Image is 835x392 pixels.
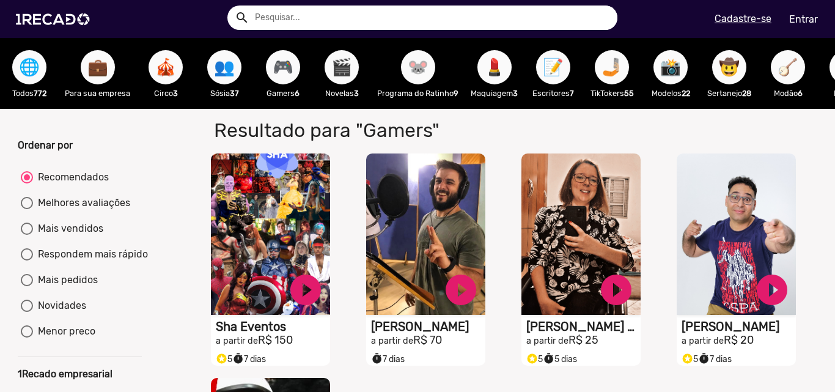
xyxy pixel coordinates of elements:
[570,89,574,98] b: 7
[408,50,429,84] span: 🐭
[230,89,239,98] b: 37
[33,196,130,210] div: Melhores avaliações
[33,247,148,262] div: Respondem mais rápido
[589,87,635,99] p: TikTokers
[543,353,554,364] small: timer
[318,87,365,99] p: Novelas
[12,50,46,84] button: 🌐
[260,87,306,99] p: Gamers
[371,319,485,334] h1: [PERSON_NAME]
[354,89,359,98] b: 3
[778,50,798,84] span: 🪕
[682,334,796,347] h2: R$ 20
[33,221,103,236] div: Mais vendidos
[142,87,189,99] p: Circo
[65,87,130,99] p: Para sua empresa
[526,334,641,347] h2: R$ 25
[232,350,244,364] i: timer
[698,350,710,364] i: timer
[484,50,505,84] span: 💄
[33,170,109,185] div: Recomendados
[232,354,266,364] span: 7 dias
[331,50,352,84] span: 🎬
[18,368,112,380] b: 1Recado empresarial
[598,272,635,308] a: play_circle_filled
[521,153,641,315] video: S1RECADO vídeos dedicados para fãs e empresas
[81,50,115,84] button: 💼
[371,336,413,346] small: a partir de
[325,50,359,84] button: 🎬
[682,89,690,98] b: 22
[754,272,790,308] a: play_circle_filled
[216,354,232,364] span: 5
[149,50,183,84] button: 🎪
[6,87,53,99] p: Todos
[216,319,330,334] h1: Sha Eventos
[155,50,176,84] span: 🎪
[526,353,538,364] small: stars
[216,336,258,346] small: a partir de
[595,50,629,84] button: 🤳🏼
[273,50,293,84] span: 🎮
[530,87,576,99] p: Escritores
[377,87,458,99] p: Programa do Ratinho
[477,50,512,84] button: 💄
[706,87,752,99] p: Sertanejo
[216,334,330,347] h2: R$ 150
[682,353,693,364] small: stars
[33,298,86,313] div: Novidades
[543,354,577,364] span: 5 dias
[698,353,710,364] small: timer
[471,87,518,99] p: Maquiagem
[235,10,249,25] mat-icon: Example home icon
[526,319,641,334] h1: [PERSON_NAME] Defende
[295,89,300,98] b: 6
[526,336,568,346] small: a partir de
[443,272,479,308] a: play_circle_filled
[513,89,518,98] b: 3
[366,153,485,315] video: S1RECADO vídeos dedicados para fãs e empresas
[34,89,46,98] b: 772
[682,336,724,346] small: a partir de
[371,350,383,364] i: timer
[536,50,570,84] button: 📝
[371,354,405,364] span: 7 dias
[287,272,324,308] a: play_circle_filled
[230,6,252,28] button: Example home icon
[682,350,693,364] i: Selo super talento
[87,50,108,84] span: 💼
[401,50,435,84] button: 🐭
[543,50,564,84] span: 📝
[698,354,732,364] span: 7 dias
[232,353,244,364] small: timer
[765,87,811,99] p: Modão
[207,50,241,84] button: 👥
[201,87,248,99] p: Sósia
[653,50,688,84] button: 📸
[624,89,634,98] b: 55
[771,50,805,84] button: 🪕
[712,50,746,84] button: 🤠
[454,89,458,98] b: 9
[647,87,694,99] p: Modelos
[798,89,803,98] b: 6
[19,50,40,84] span: 🌐
[682,354,698,364] span: 5
[526,350,538,364] i: Selo super talento
[526,354,543,364] span: 5
[266,50,300,84] button: 🎮
[18,139,73,151] b: Ordenar por
[216,353,227,364] small: stars
[601,50,622,84] span: 🤳🏼
[246,6,617,30] input: Pesquisar...
[205,119,601,142] h1: Resultado para "Gamers"
[719,50,740,84] span: 🤠
[781,9,826,30] a: Entrar
[742,89,751,98] b: 28
[33,324,95,339] div: Menor preco
[211,153,330,315] video: S1RECADO vídeos dedicados para fãs e empresas
[660,50,681,84] span: 📸
[216,350,227,364] i: Selo super talento
[173,89,178,98] b: 3
[543,350,554,364] i: timer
